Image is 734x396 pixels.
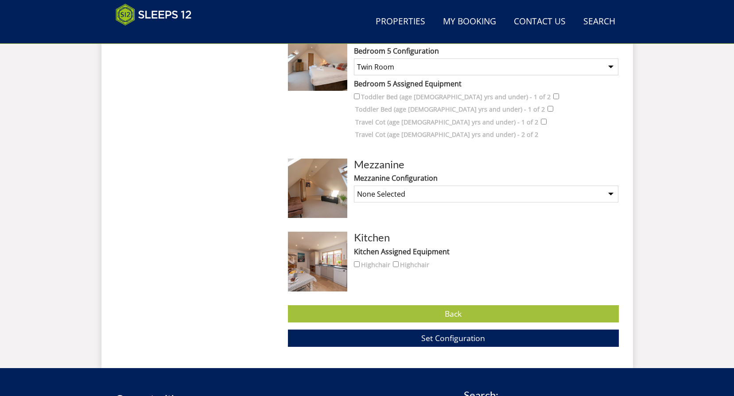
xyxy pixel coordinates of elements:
label: Bedroom 5 Configuration [354,46,618,56]
label: Highchair [361,260,390,270]
h3: Mezzanine [354,159,618,170]
a: My Booking [439,12,500,32]
label: Mezzanine Configuration [354,173,618,183]
label: Travel Cot (age [DEMOGRAPHIC_DATA] yrs and under) - 2 of 2 [355,130,538,140]
label: Bedroom 5 Assigned Equipment [354,78,618,89]
a: Back [288,305,619,322]
img: Sleeps 12 [116,4,192,26]
label: Toddler Bed (age [DEMOGRAPHIC_DATA] yrs and under) - 1 of 2 [361,92,551,102]
a: Contact Us [510,12,569,32]
label: Travel Cot (age [DEMOGRAPHIC_DATA] yrs and under) - 1 of 2 [355,117,538,127]
label: Kitchen Assigned Equipment [354,246,618,257]
button: Set Configuration [288,330,619,347]
label: Toddler Bed (age [DEMOGRAPHIC_DATA] yrs and under) - 1 of 2 [355,105,545,114]
img: Room Image [288,159,347,218]
a: Properties [372,12,429,32]
label: Highchair [400,260,429,270]
a: Search [580,12,619,32]
span: Set Configuration [421,333,485,343]
img: Room Image [288,31,347,90]
h3: Kitchen [354,232,618,243]
img: Room Image [288,232,347,291]
iframe: Customer reviews powered by Trustpilot [111,31,204,39]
